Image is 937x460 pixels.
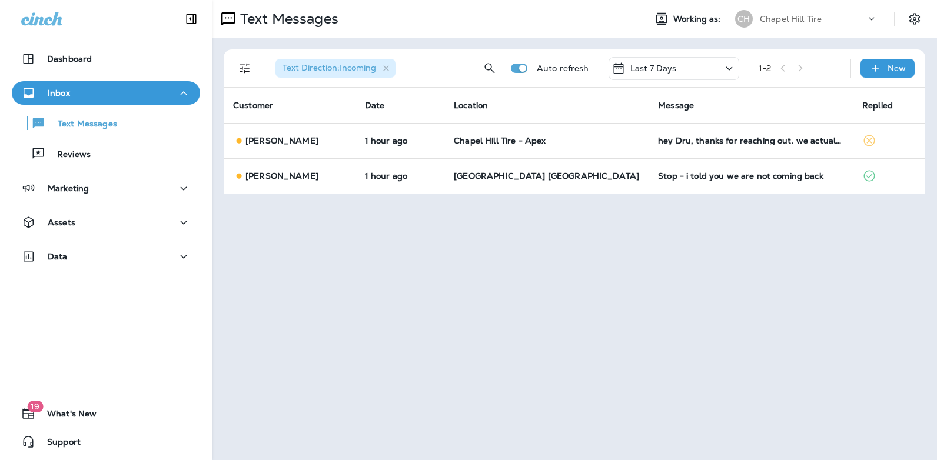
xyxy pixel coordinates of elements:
[233,56,257,80] button: Filters
[48,252,68,261] p: Data
[27,401,43,412] span: 19
[175,7,208,31] button: Collapse Sidebar
[45,149,91,161] p: Reviews
[454,100,488,111] span: Location
[48,218,75,227] p: Assets
[759,64,771,73] div: 1 - 2
[904,8,925,29] button: Settings
[658,100,694,111] span: Message
[47,54,92,64] p: Dashboard
[673,14,723,24] span: Working as:
[235,10,338,28] p: Text Messages
[275,59,396,78] div: Text Direction:Incoming
[365,136,435,145] p: Aug 27, 2025 11:28 AM
[888,64,906,73] p: New
[658,136,843,145] div: hey Dru, thanks for reaching out. we actually got rid of that car, can we remove it from our prof...
[35,437,81,451] span: Support
[12,81,200,105] button: Inbox
[12,47,200,71] button: Dashboard
[735,10,753,28] div: CH
[12,211,200,234] button: Assets
[46,119,117,130] p: Text Messages
[537,64,589,73] p: Auto refresh
[365,171,435,181] p: Aug 27, 2025 11:27 AM
[12,402,200,425] button: 19What's New
[48,88,70,98] p: Inbox
[35,409,97,423] span: What's New
[630,64,677,73] p: Last 7 Days
[283,62,376,73] span: Text Direction : Incoming
[658,171,843,181] div: Stop - i told you we are not coming back
[12,176,200,200] button: Marketing
[12,430,200,454] button: Support
[48,184,89,193] p: Marketing
[454,171,639,181] span: [GEOGRAPHIC_DATA] [GEOGRAPHIC_DATA]
[454,135,546,146] span: Chapel Hill Tire - Apex
[245,136,318,145] p: [PERSON_NAME]
[365,100,385,111] span: Date
[760,14,822,24] p: Chapel Hill Tire
[245,171,318,181] p: [PERSON_NAME]
[862,100,893,111] span: Replied
[12,141,200,166] button: Reviews
[12,111,200,135] button: Text Messages
[233,100,273,111] span: Customer
[478,56,501,80] button: Search Messages
[12,245,200,268] button: Data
